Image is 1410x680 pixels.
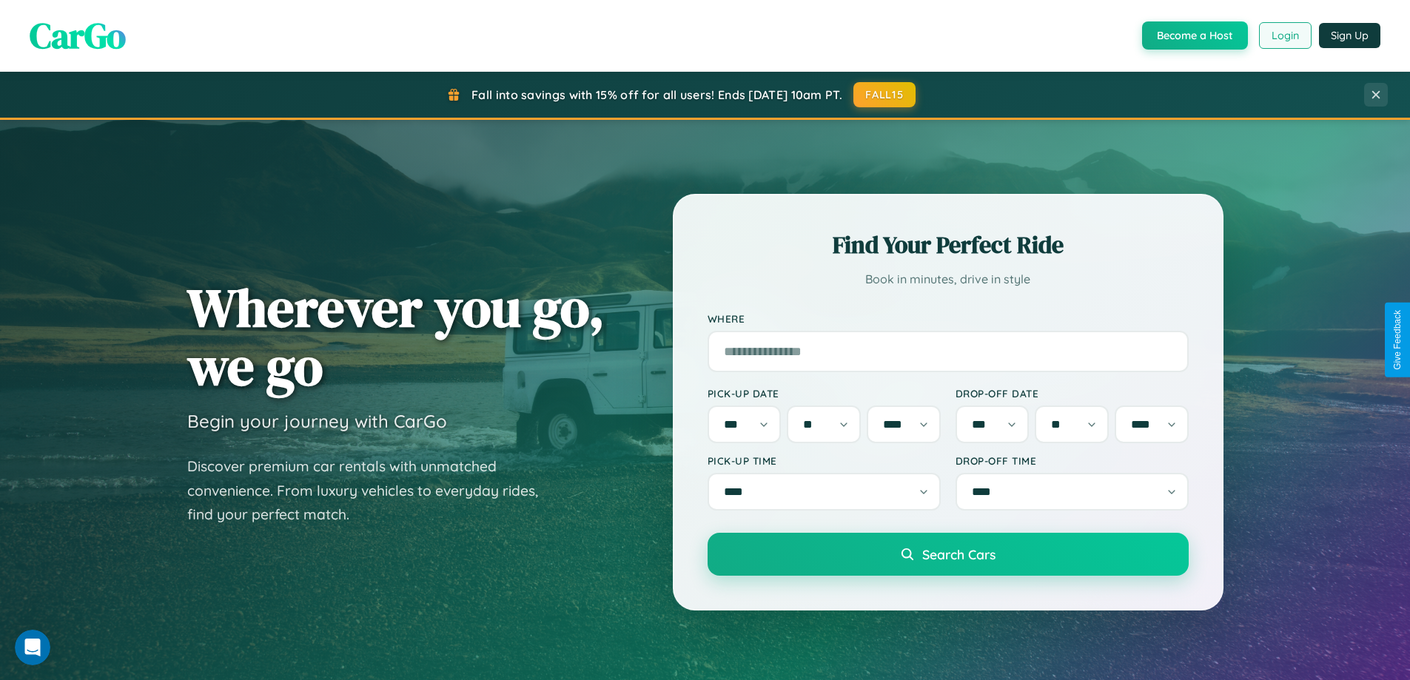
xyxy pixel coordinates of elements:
h1: Wherever you go, we go [187,278,605,395]
label: Where [708,312,1189,325]
label: Pick-up Date [708,387,941,400]
span: Fall into savings with 15% off for all users! Ends [DATE] 10am PT. [471,87,842,102]
button: Become a Host [1142,21,1248,50]
button: Login [1259,22,1312,49]
iframe: Intercom live chat [15,630,50,665]
h2: Find Your Perfect Ride [708,229,1189,261]
button: FALL15 [853,82,916,107]
span: CarGo [30,11,126,60]
p: Discover premium car rentals with unmatched convenience. From luxury vehicles to everyday rides, ... [187,454,557,527]
button: Sign Up [1319,23,1380,48]
h3: Begin your journey with CarGo [187,410,447,432]
span: Search Cars [922,546,996,562]
label: Pick-up Time [708,454,941,467]
button: Search Cars [708,533,1189,576]
label: Drop-off Date [956,387,1189,400]
div: Give Feedback [1392,310,1403,370]
p: Book in minutes, drive in style [708,269,1189,290]
label: Drop-off Time [956,454,1189,467]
